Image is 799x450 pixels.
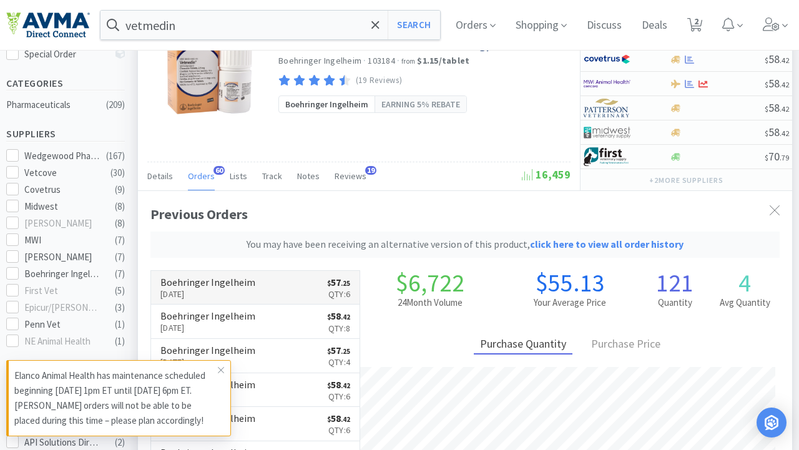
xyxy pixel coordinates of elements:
[327,279,331,288] span: $
[637,20,672,31] a: Deals
[24,149,102,164] div: Wedgewood Pharmacy
[188,170,215,182] span: Orders
[327,389,350,403] p: Qty: 6
[765,80,768,89] span: $
[780,56,789,65] span: . 42
[24,250,102,265] div: [PERSON_NAME]
[363,55,366,66] span: ·
[327,378,350,391] span: 58
[335,170,366,182] span: Reviews
[115,250,125,265] div: ( 7 )
[151,339,360,373] a: Boehringer Ingelheim[DATE]$57.25Qty:4
[327,344,350,356] span: 57
[365,166,376,175] span: 19
[360,270,500,295] h1: $6,722
[356,74,403,87] p: (19 Reviews)
[500,295,640,310] h2: Your Average Price
[115,233,125,248] div: ( 7 )
[115,199,125,214] div: ( 8 )
[388,11,439,39] button: Search
[765,129,768,138] span: $
[297,170,320,182] span: Notes
[643,172,730,189] button: +2more suppliers
[780,104,789,114] span: . 42
[115,267,125,281] div: ( 7 )
[24,334,102,349] div: NE Animal Health
[160,311,255,321] h6: Boehringer Ingelheim
[381,97,460,111] span: Earning 5% rebate
[710,295,780,310] h2: Avg Quantity
[584,147,630,166] img: 67d67680309e4a0bb49a5ff0391dcc42_6.png
[14,368,218,428] p: Elanco Animal Health has maintenance scheduled beginning [DATE] 1pm ET until [DATE] 6pm ET. [PERS...
[765,153,768,162] span: $
[368,55,395,66] span: 103184
[115,334,125,349] div: ( 1 )
[160,287,255,301] p: [DATE]
[765,104,768,114] span: $
[160,345,255,355] h6: Boehringer Ingelheim
[106,97,125,112] div: ( 209 )
[24,300,102,315] div: Epicur/[PERSON_NAME]
[24,317,102,332] div: Penn Vet
[115,283,125,298] div: ( 5 )
[327,313,331,321] span: $
[640,295,710,310] h2: Quantity
[147,170,173,182] span: Details
[327,276,350,288] span: 57
[160,277,255,287] h6: Boehringer Ingelheim
[327,415,331,424] span: $
[24,283,102,298] div: First Vet
[115,182,125,197] div: ( 9 )
[24,199,102,214] div: Midwest
[474,335,572,355] div: Purchase Quantity
[24,182,102,197] div: Covetrus
[6,76,125,90] h5: Categories
[522,167,571,182] span: 16,459
[213,166,225,175] span: 60
[341,313,350,321] span: . 42
[341,415,350,424] span: . 42
[341,347,350,356] span: . 25
[278,55,361,66] a: Boehringer Ingelheim
[640,270,710,295] h1: 121
[584,99,630,117] img: f5e969b455434c6296c6d81ef179fa71_3.png
[500,270,640,295] h1: $55.13
[285,97,368,111] span: Boehringer Ingelheim
[765,125,789,139] span: 58
[327,310,350,322] span: 58
[327,287,350,301] p: Qty: 6
[110,165,125,180] div: ( 30 )
[710,270,780,295] h1: 4
[150,203,780,258] div: Previous Orders
[151,271,360,305] a: Boehringer Ingelheim[DATE]$57.25Qty:6
[24,233,102,248] div: MWI
[6,127,125,141] h5: Suppliers
[115,216,125,231] div: ( 8 )
[765,149,789,164] span: 70
[780,80,789,89] span: . 42
[262,170,282,182] span: Track
[165,36,255,117] img: d03e00da21be4ae3b6f558ec0e66a4a8_98514.png
[151,407,360,441] a: Boehringer Ingelheim[DATE]$58.42Qty:6
[682,21,708,32] a: 2
[765,76,789,90] span: 58
[582,20,627,31] a: Discuss
[360,295,500,310] h2: 24 Month Volume
[584,74,630,93] img: f6b2451649754179b5b4e0c70c3f7cb0_2.png
[115,300,125,315] div: ( 3 )
[341,279,350,288] span: . 25
[327,355,350,369] p: Qty: 4
[780,129,789,138] span: . 42
[106,149,125,164] div: ( 167 )
[401,57,415,66] span: from
[151,305,360,339] a: Boehringer Ingelheim[DATE]$58.42Qty:8
[100,11,440,39] input: Search by item, sku, manufacturer, ingredient, size...
[327,381,331,390] span: $
[765,52,789,66] span: 58
[155,237,775,253] p: You may have been receiving an alternative version of this product,
[230,170,247,182] span: Lists
[160,355,255,369] p: [DATE]
[278,95,467,113] a: Boehringer IngelheimEarning 5% rebate
[327,321,350,335] p: Qty: 8
[765,56,768,65] span: $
